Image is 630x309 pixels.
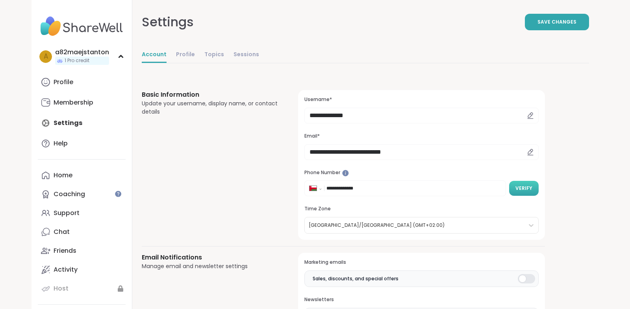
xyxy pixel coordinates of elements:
h3: Marketing emails [304,259,539,266]
span: a [44,51,48,62]
a: Chat [38,223,126,241]
a: Host [38,279,126,298]
div: Coaching [54,190,85,199]
div: Profile [54,78,73,86]
iframe: Spotlight [342,170,349,177]
a: Account [142,47,167,63]
a: Activity [38,260,126,279]
h3: Email* [304,133,539,140]
h3: Username* [304,96,539,103]
a: Coaching [38,185,126,204]
a: Membership [38,93,126,112]
button: Verify [509,181,539,196]
div: Chat [54,228,70,236]
span: Save Changes [537,18,576,26]
h3: Basic Information [142,90,279,99]
span: 1 Pro credit [65,57,89,64]
div: Home [54,171,72,180]
div: Help [54,139,68,148]
div: a82maejstanton [55,48,109,57]
a: Friends [38,241,126,260]
a: Profile [176,47,195,63]
button: Save Changes [525,14,589,30]
h3: Phone Number [304,169,539,176]
span: Sales, discounts, and special offers [313,275,398,282]
a: Home [38,166,126,185]
div: Settings [142,13,194,31]
div: Friends [54,246,76,255]
h3: Email Notifications [142,253,279,262]
span: Verify [515,185,532,192]
a: Support [38,204,126,223]
h3: Time Zone [304,206,539,212]
a: Topics [204,47,224,63]
h3: Newsletters [304,296,539,303]
iframe: Spotlight [115,191,121,197]
img: Oman [309,186,317,191]
div: Membership [54,98,93,107]
div: Host [54,284,69,293]
a: Sessions [233,47,259,63]
div: Update your username, display name, or contact details [142,99,279,116]
div: Manage email and newsletter settings [142,262,279,270]
a: Help [38,134,126,153]
img: ShareWell Nav Logo [38,13,126,40]
a: Profile [38,73,126,92]
div: Support [54,209,80,217]
div: Activity [54,265,78,274]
